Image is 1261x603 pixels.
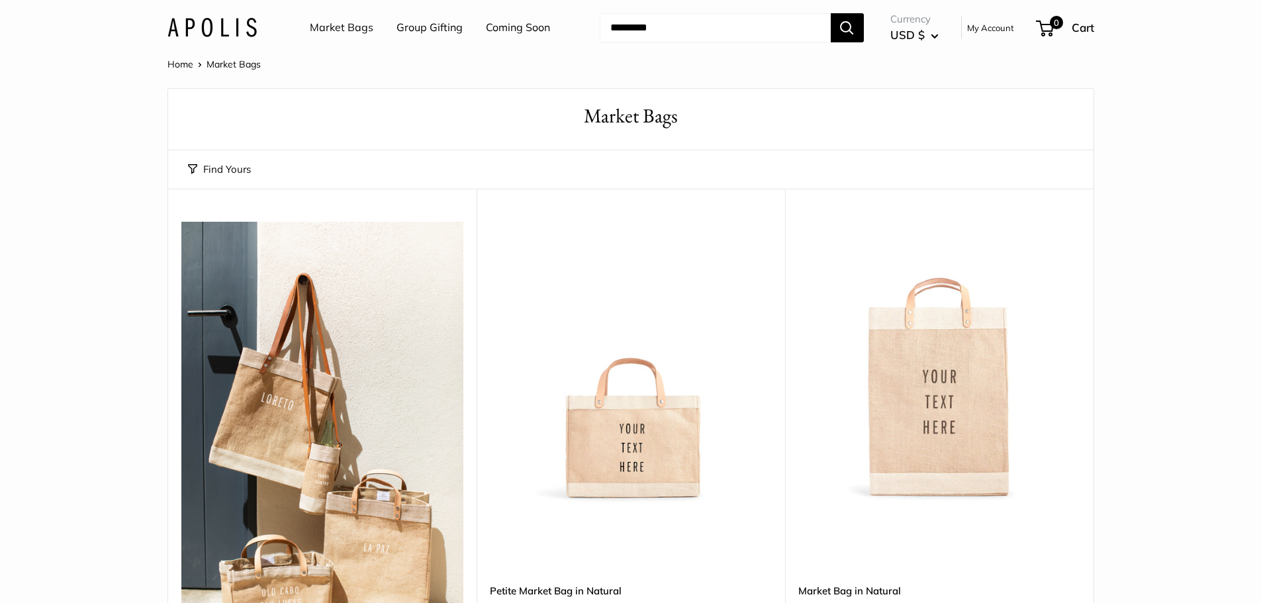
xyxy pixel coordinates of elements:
button: Search [831,13,864,42]
button: Find Yours [188,160,251,179]
a: Market Bag in NaturalMarket Bag in Natural [798,222,1080,504]
span: 0 [1049,16,1062,29]
a: 0 Cart [1037,17,1094,38]
input: Search... [600,13,831,42]
a: Group Gifting [397,18,463,38]
a: Home [167,58,193,70]
span: Cart [1072,21,1094,34]
a: My Account [967,20,1014,36]
button: USD $ [890,24,939,46]
span: Currency [890,10,939,28]
img: Market Bag in Natural [798,222,1080,504]
img: Apolis [167,18,257,37]
a: Market Bag in Natural [798,583,1080,598]
a: Coming Soon [486,18,550,38]
span: Market Bags [207,58,261,70]
a: Petite Market Bag in Naturaldescription_Effortless style that elevates every moment [490,222,772,504]
a: Market Bags [310,18,373,38]
a: Petite Market Bag in Natural [490,583,772,598]
img: Petite Market Bag in Natural [490,222,772,504]
span: USD $ [890,28,925,42]
h1: Market Bags [188,102,1074,130]
nav: Breadcrumb [167,56,261,73]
